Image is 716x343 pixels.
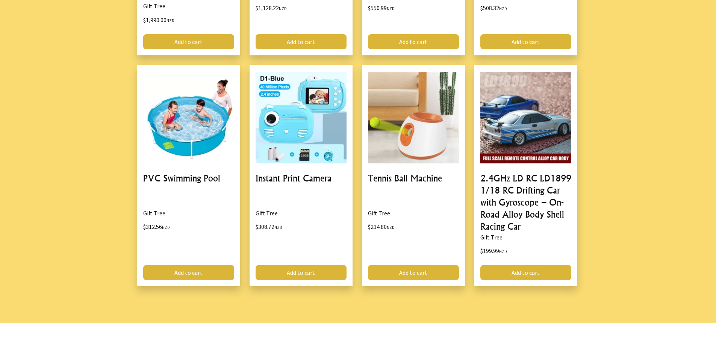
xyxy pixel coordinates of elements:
a: Add to cart [256,34,347,49]
a: Add to cart [143,34,234,49]
a: Add to cart [256,265,347,280]
a: Add to cart [368,34,459,49]
a: Add to cart [143,265,234,280]
a: Add to cart [368,265,459,280]
a: Add to cart [480,34,571,49]
a: Add to cart [480,265,571,280]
